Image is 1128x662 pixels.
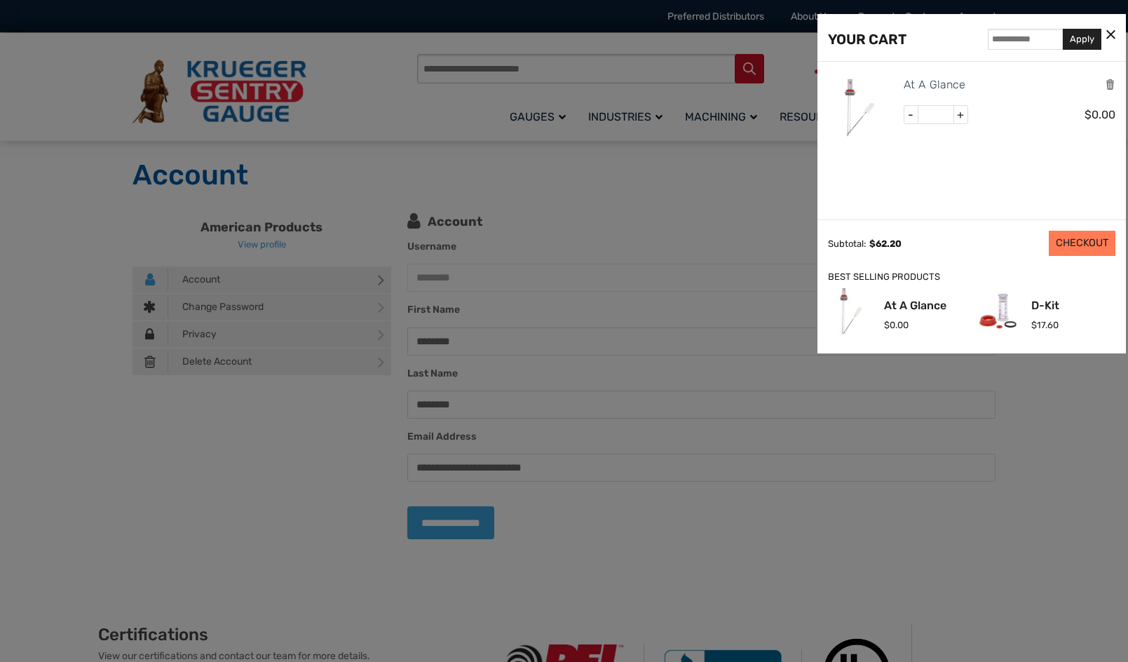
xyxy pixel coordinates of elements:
[884,320,890,330] span: $
[869,238,876,249] span: $
[1085,108,1092,121] span: $
[904,106,918,124] span: -
[828,28,906,50] div: YOUR CART
[1031,320,1059,330] span: 17.60
[1085,108,1115,121] span: 0.00
[975,288,1021,334] img: D-Kit
[828,238,866,249] div: Subtotal:
[1105,78,1115,91] a: Remove this item
[884,300,946,311] a: At A Glance
[884,320,909,330] span: 0.00
[828,288,874,334] img: At A Glance
[1063,29,1101,50] button: Apply
[869,238,902,249] span: 62.20
[828,76,891,139] img: At A Glance
[1031,300,1059,311] a: D-Kit
[1049,231,1115,256] a: CHECKOUT
[953,106,967,124] span: +
[828,270,1115,285] div: BEST SELLING PRODUCTS
[904,76,965,94] a: At A Glance
[1031,320,1037,330] span: $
